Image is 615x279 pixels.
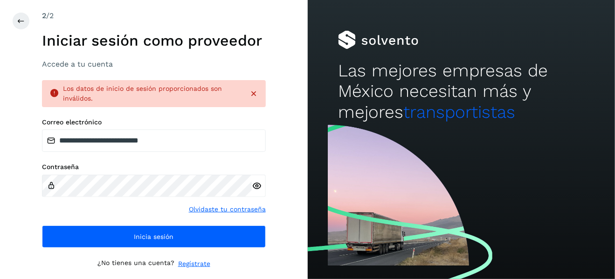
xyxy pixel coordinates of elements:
div: Los datos de inicio de sesión proporcionados son inválidos. [63,84,242,103]
h2: Las mejores empresas de México necesitan más y mejores [338,61,584,122]
p: ¿No tienes una cuenta? [97,259,174,269]
span: 2 [42,11,46,20]
label: Contraseña [42,163,266,171]
div: /2 [42,10,266,21]
label: Correo electrónico [42,118,266,126]
span: transportistas [403,102,515,122]
a: Regístrate [178,259,210,269]
a: Olvidaste tu contraseña [189,204,266,214]
button: Inicia sesión [42,225,266,248]
h3: Accede a tu cuenta [42,60,266,68]
h1: Iniciar sesión como proveedor [42,32,266,49]
span: Inicia sesión [134,233,173,240]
